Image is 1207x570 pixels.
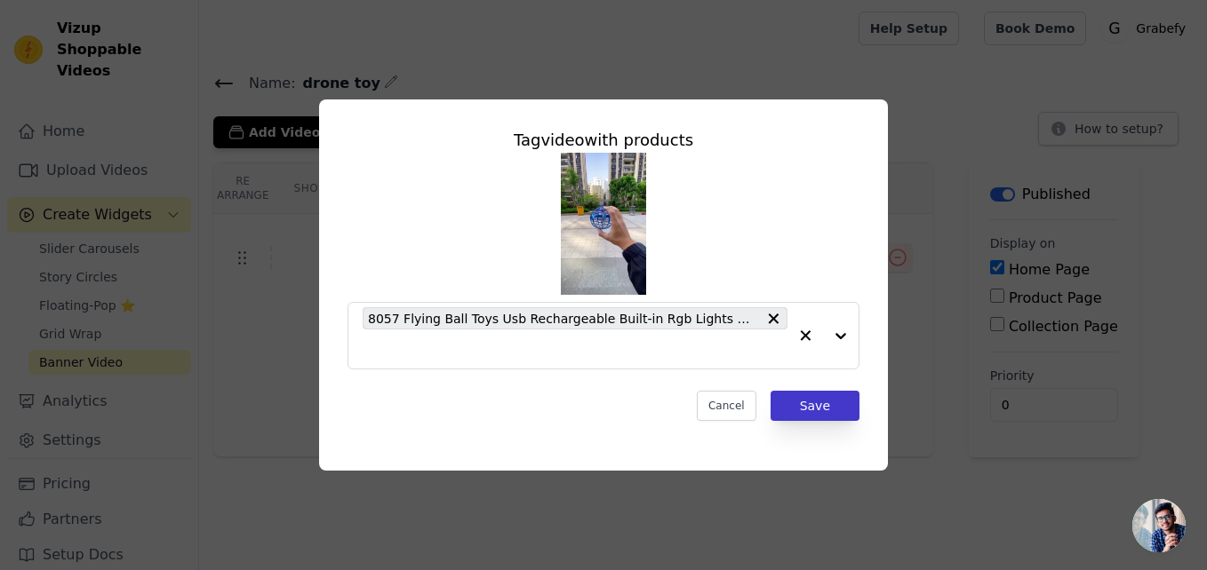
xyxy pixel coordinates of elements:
button: Save [771,391,859,421]
img: tn-4e0a8f54504442e6be3f9d8d48a95933.png [561,153,646,295]
div: Open chat [1132,499,1186,552]
span: 8057 Flying Ball Toys Usb Rechargeable Built-in Rgb Lights 360rotating Magic Controller Flying Or... [368,308,757,329]
div: Tag video with products [348,128,859,153]
button: Cancel [697,391,756,421]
